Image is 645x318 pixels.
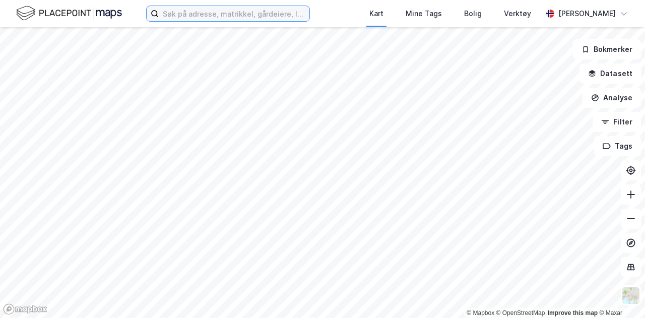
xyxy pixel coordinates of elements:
div: Kart [369,8,383,20]
button: Filter [593,112,641,132]
div: Mine Tags [406,8,442,20]
a: Mapbox [467,309,494,316]
div: Bolig [464,8,482,20]
div: Verktøy [504,8,531,20]
button: Analyse [583,88,641,108]
iframe: Chat Widget [595,270,645,318]
a: Mapbox homepage [3,303,47,315]
img: logo.f888ab2527a4732fd821a326f86c7f29.svg [16,5,122,22]
button: Bokmerker [573,39,641,59]
div: [PERSON_NAME] [558,8,616,20]
a: OpenStreetMap [496,309,545,316]
a: Improve this map [548,309,598,316]
button: Datasett [579,63,641,84]
input: Søk på adresse, matrikkel, gårdeiere, leietakere eller personer [159,6,309,21]
button: Tags [594,136,641,156]
div: Kontrollprogram for chat [595,270,645,318]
